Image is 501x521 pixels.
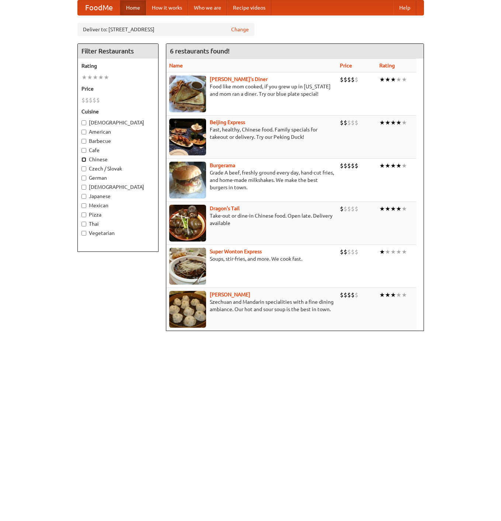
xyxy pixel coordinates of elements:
[210,292,250,298] a: [PERSON_NAME]
[81,231,86,236] input: Vegetarian
[385,119,390,127] li: ★
[379,248,385,256] li: ★
[81,147,154,154] label: Cafe
[169,255,334,263] p: Soups, stir-fries, and more. We cook fast.
[347,119,351,127] li: $
[401,291,407,299] li: ★
[96,96,100,104] li: $
[355,205,358,213] li: $
[188,0,227,15] a: Who we are
[347,75,351,84] li: $
[169,298,334,313] p: Szechuan and Mandarin specialities with a fine dining ambiance. Our hot and sour soup is the best...
[390,291,396,299] li: ★
[210,119,245,125] a: Beijing Express
[210,249,262,254] b: Super Wonton Express
[227,0,271,15] a: Recipe videos
[81,166,86,171] input: Czech / Slovak
[344,205,347,213] li: $
[351,291,355,299] li: $
[390,162,396,170] li: ★
[169,291,206,328] img: shandong.jpg
[344,75,347,84] li: $
[81,157,86,162] input: Chinese
[401,248,407,256] li: ★
[351,119,355,127] li: $
[355,75,358,84] li: $
[355,291,358,299] li: $
[347,291,351,299] li: $
[396,248,401,256] li: ★
[344,119,347,127] li: $
[81,183,154,191] label: [DEMOGRAPHIC_DATA]
[340,248,344,256] li: $
[169,75,206,112] img: sallys.jpg
[340,63,352,68] a: Price
[81,128,154,135] label: American
[78,0,120,15] a: FoodMe
[340,291,344,299] li: $
[385,291,390,299] li: ★
[146,0,188,15] a: How it works
[81,85,154,92] h5: Price
[210,205,240,211] a: Dragon's Tail
[169,83,334,98] p: Food like mom cooked, if you grew up in [US_STATE] and mom ran a diner. Try our blue plate special!
[355,162,358,170] li: $
[169,248,206,285] img: superwonton.jpg
[385,205,390,213] li: ★
[355,119,358,127] li: $
[81,120,86,125] input: [DEMOGRAPHIC_DATA]
[351,248,355,256] li: $
[81,194,86,199] input: Japanese
[385,162,390,170] li: ★
[351,75,355,84] li: $
[210,162,235,168] a: Burgerama
[351,162,355,170] li: $
[81,174,154,182] label: German
[81,229,154,237] label: Vegetarian
[340,75,344,84] li: $
[98,73,104,81] li: ★
[390,75,396,84] li: ★
[81,211,154,218] label: Pizza
[169,119,206,155] img: beijing.jpg
[78,44,158,59] h4: Filter Restaurants
[355,248,358,256] li: $
[379,75,385,84] li: ★
[379,119,385,127] li: ★
[401,75,407,84] li: ★
[81,212,86,217] input: Pizza
[81,203,86,208] input: Mexican
[344,291,347,299] li: $
[89,96,93,104] li: $
[210,76,268,82] a: [PERSON_NAME]'s Diner
[81,202,154,209] label: Mexican
[81,130,86,134] input: American
[390,205,396,213] li: ★
[347,162,351,170] li: $
[169,169,334,191] p: Grade A beef, freshly ground every day, hand-cut fries, and home-made milkshakes. We make the bes...
[396,119,401,127] li: ★
[81,137,154,145] label: Barbecue
[81,73,87,81] li: ★
[81,220,154,228] label: Thai
[169,126,334,141] p: Fast, healthy, Chinese food. Family specials for takeout or delivery. Try our Peking Duck!
[393,0,416,15] a: Help
[81,108,154,115] h5: Cuisine
[351,205,355,213] li: $
[77,23,254,36] div: Deliver to: [STREET_ADDRESS]
[81,156,154,163] label: Chinese
[401,162,407,170] li: ★
[81,165,154,172] label: Czech / Slovak
[401,119,407,127] li: ★
[169,212,334,227] p: Take-out or dine-in Chinese food. Open late. Delivery available
[81,119,154,126] label: [DEMOGRAPHIC_DATA]
[390,248,396,256] li: ★
[396,162,401,170] li: ★
[81,139,86,144] input: Barbecue
[169,205,206,242] img: dragon.jpg
[81,96,85,104] li: $
[81,193,154,200] label: Japanese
